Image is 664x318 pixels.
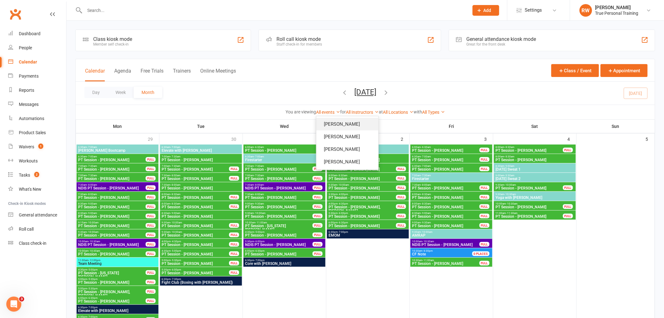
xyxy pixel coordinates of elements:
[495,167,575,171] span: [DATE] Sweat 1
[313,223,323,228] div: FULL
[87,155,97,158] span: - 7:00am
[87,212,97,215] span: - 9:00am
[161,158,241,162] span: PT Session - [PERSON_NAME]
[229,167,239,171] div: FULL
[19,144,34,149] div: Waivers
[254,155,264,158] span: - 7:00am
[245,231,313,233] span: 4:30pm
[245,193,313,196] span: 7:30am
[161,202,229,205] span: 8:00am
[646,134,655,144] div: 5
[108,87,134,98] button: Week
[504,155,514,158] span: - 8:30am
[484,134,493,144] div: 3
[78,205,146,209] span: PT Session - [PERSON_NAME]
[254,174,264,177] span: - 7:30am
[78,167,146,171] span: PT Session - [PERSON_NAME]
[412,221,480,224] span: 9:00am
[78,184,146,186] span: 7:30am
[161,146,241,149] span: 6:30am
[161,165,229,167] span: 7:00am
[396,195,406,200] div: FULL
[170,193,180,196] span: - 8:30am
[245,149,324,152] span: PT Session - [PERSON_NAME]
[170,202,180,205] span: - 8:30am
[346,110,379,115] a: All Instructors
[19,102,39,107] div: Messages
[479,167,490,171] div: FULL
[84,87,108,98] button: Day
[254,212,265,215] span: - 10:00am
[493,120,577,133] th: Sat
[231,134,243,144] div: 30
[19,297,24,302] span: 3
[243,120,326,133] th: Wed
[479,185,490,190] div: FULL
[421,193,431,196] span: - 8:30am
[286,109,316,114] strong: You are viewing
[245,205,313,209] span: PT Session - [PERSON_NAME]
[8,55,66,69] a: Calendar
[383,110,414,115] a: All Locations
[8,97,66,112] a: Messages
[161,184,241,186] span: 7:30am
[161,196,229,200] span: PT Session - [PERSON_NAME]
[412,158,480,162] span: PT Session - [PERSON_NAME]
[328,202,396,205] span: 4:00pm
[87,165,97,167] span: - 7:30am
[421,146,431,149] span: - 6:30am
[484,8,491,13] span: Add
[412,215,480,218] span: PT Session - [PERSON_NAME]
[78,186,146,190] span: NDIS PT Session - [PERSON_NAME]
[245,240,313,243] span: 5:30pm
[495,215,563,218] span: PT Session - [PERSON_NAME]
[19,130,46,135] div: Product Sales
[354,88,376,96] button: [DATE]
[495,155,575,158] span: 8:00am
[421,155,431,158] span: - 7:00am
[78,221,146,224] span: 9:15am
[161,215,241,218] span: PT Session - [PERSON_NAME]
[78,158,146,162] span: PT Session - [PERSON_NAME]
[87,184,97,186] span: - 8:00am
[328,212,396,215] span: 5:30pm
[328,174,396,177] span: 8:00am
[78,146,157,149] span: 6:30am
[245,224,313,232] span: PT Session - [US_STATE][PERSON_NAME]
[568,134,576,144] div: 4
[161,167,229,171] span: PT Session - [PERSON_NAME]
[161,193,229,196] span: 8:00am
[338,231,348,233] span: - 7:00pm
[146,233,156,237] div: FULL
[159,120,243,133] th: Tue
[412,224,480,228] span: PT Session - [PERSON_NAME]
[412,233,491,237] span: AMRAP
[8,6,23,22] a: Clubworx
[173,68,191,81] button: Trainers
[495,196,575,200] span: Yoga with [PERSON_NAME]
[245,233,313,237] span: PT Session - [PERSON_NAME]
[8,182,66,196] a: What's New
[19,173,30,178] div: Tasks
[495,146,563,149] span: 8:00am
[254,231,265,233] span: - 5:00pm
[337,174,347,177] span: - 8:30am
[328,233,408,237] span: EMOM
[78,149,157,152] span: [PERSON_NAME] Bootcamp
[601,64,648,77] button: Appointment
[412,202,480,205] span: 8:00am
[229,195,239,200] div: FULL
[525,3,542,17] span: Settings
[396,176,406,181] div: FULL
[412,240,480,243] span: 10:00am
[88,240,100,243] span: - 10:30am
[412,193,480,196] span: 8:00am
[412,177,491,181] span: Firestarter
[495,193,575,196] span: 9:30am
[8,208,66,222] a: General attendance kiosk mode
[78,193,146,196] span: 7:30am
[245,186,313,190] span: NDIS PT Session - [PERSON_NAME]
[313,185,323,190] div: FULL
[229,223,239,228] div: FULL
[146,204,156,209] div: FULL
